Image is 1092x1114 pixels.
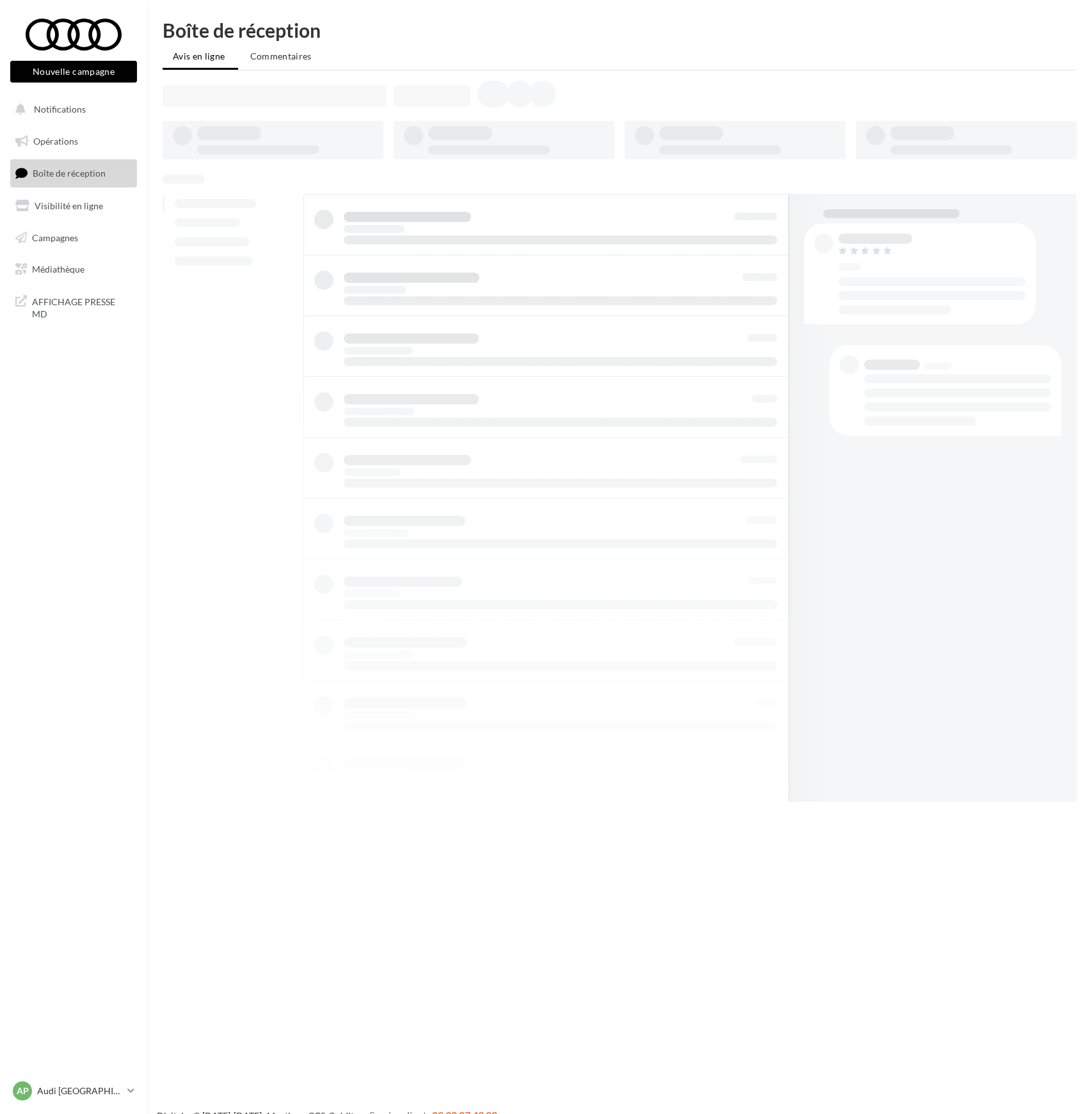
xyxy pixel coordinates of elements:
[163,20,1077,40] div: Boîte de réception
[32,232,78,243] span: Campagnes
[32,264,84,275] span: Médiathèque
[8,128,140,155] a: Opérations
[35,200,103,211] span: Visibilité en ligne
[10,1079,137,1103] a: AP Audi [GEOGRAPHIC_DATA] 17
[33,168,106,179] span: Boîte de réception
[32,293,132,321] span: AFFICHAGE PRESSE MD
[8,96,134,123] button: Notifications
[250,51,312,61] span: Commentaires
[33,136,78,147] span: Opérations
[37,1085,122,1097] p: Audi [GEOGRAPHIC_DATA] 17
[17,1085,29,1097] span: AP
[8,256,140,283] a: Médiathèque
[8,225,140,251] a: Campagnes
[8,193,140,219] a: Visibilité en ligne
[34,104,86,115] span: Notifications
[10,61,137,83] button: Nouvelle campagne
[8,288,140,326] a: AFFICHAGE PRESSE MD
[8,159,140,187] a: Boîte de réception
